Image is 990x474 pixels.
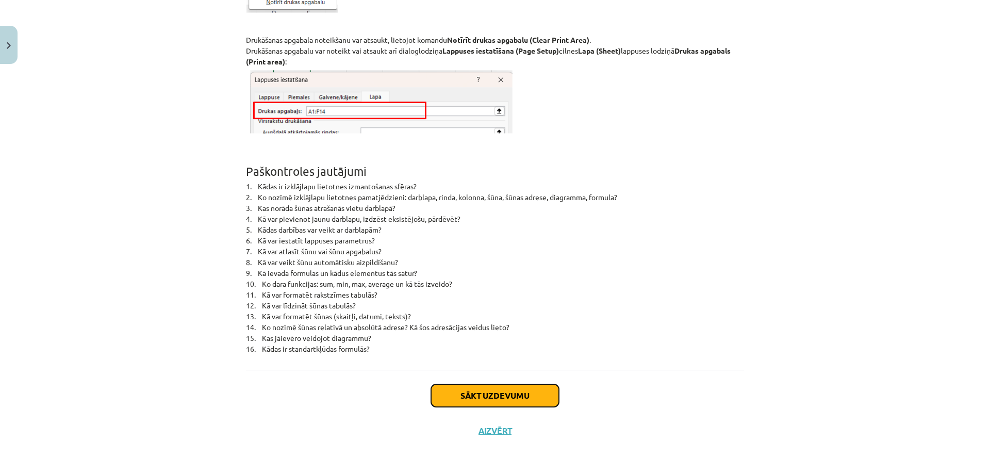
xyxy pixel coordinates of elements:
button: Aizvērt [475,426,515,436]
img: icon-close-lesson-0947bae3869378f0d4975bcd49f059093ad1ed9edebbc8119c70593378902aed.svg [7,42,11,49]
h1: Paškontroles jautājumi [246,146,744,178]
strong: Lapa (Sheet) [578,46,621,55]
strong: Lappuses iestatīšana (Page Setup) [442,46,559,55]
strong: Notīrīt drukas apgabalu (Clear Print Area) [447,35,589,44]
p: 1. Kādas ir izklājlapu lietotnes izmantošanas sfēras? 2. Ko nozīmē izklājlapu lietotnes pamatjēdz... [246,181,744,354]
p: Drukāšanas apgabala noteikšanu var atsaukt, lietojot komandu . Drukāšanas apgabalu var noteikt va... [246,24,744,140]
button: Sākt uzdevumu [431,384,559,407]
